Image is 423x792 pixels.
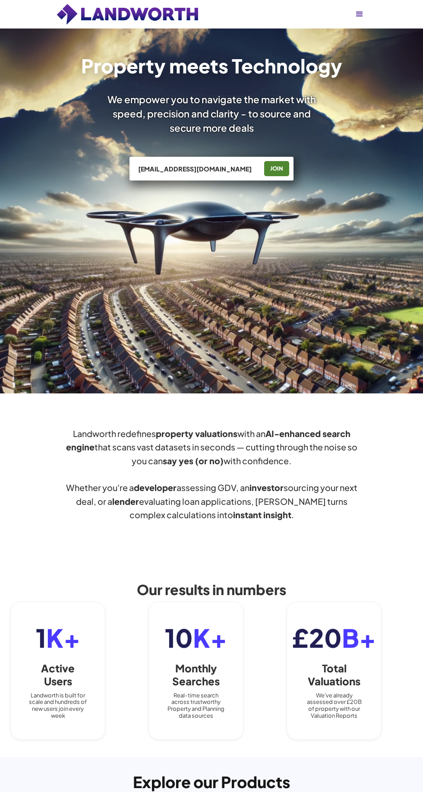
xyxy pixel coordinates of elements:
strong: lender [112,496,139,507]
div: We empower you to navigate the market with speed, precision and clarity - to source and secure mo... [104,92,319,136]
button: JOIN [264,162,289,176]
strong: instant insight [233,510,291,520]
h2: Our results in numbers [82,582,341,597]
div: £20 [292,623,376,653]
div: JOIN [267,162,287,176]
div: 1 [36,623,80,653]
p: Landworth is built for scale and hundreds of new users join every week [28,692,88,719]
h1: Explore our Products [133,757,290,790]
h1: Property meets Technology [81,57,342,76]
div: 10 [165,623,227,653]
div: menu [349,4,370,25]
h3: Monthly Searches [166,662,226,687]
span: K+ [46,622,80,653]
div: Landworth redefines with an that scans vast datasets in seconds — cutting through the noise so yo... [63,427,360,522]
h3: Total Valuations [304,662,364,687]
input: Enter your email address... [137,165,258,173]
strong: investor [249,482,284,493]
p: Real-time search across trustworthy Property and Planning data sources [166,692,226,719]
p: We've already assessed over £20B of property with our Valuation Reports [304,692,364,719]
span: B+ [342,622,376,653]
strong: property valuations [156,428,237,439]
strong: say yes (or no) [163,456,224,466]
span: K+ [193,622,227,653]
strong: developer [134,482,177,493]
h3: Active Users [28,662,88,687]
